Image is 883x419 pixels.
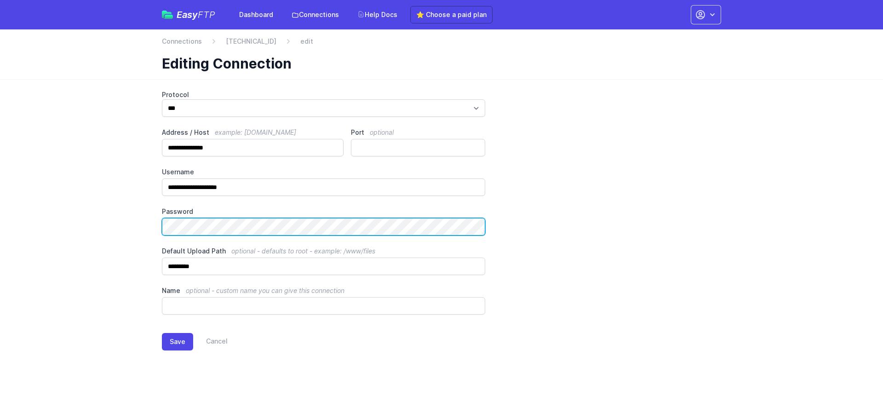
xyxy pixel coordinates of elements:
[352,6,403,23] a: Help Docs
[177,10,215,19] span: Easy
[162,55,714,72] h1: Editing Connection
[193,333,228,350] a: Cancel
[351,128,485,137] label: Port
[162,90,485,99] label: Protocol
[215,128,296,136] span: example: [DOMAIN_NAME]
[226,37,276,46] a: [TECHNICAL_ID]
[162,167,485,177] label: Username
[162,11,173,19] img: easyftp_logo.png
[162,333,193,350] button: Save
[162,37,202,46] a: Connections
[231,247,375,255] span: optional - defaults to root - example: /www/files
[286,6,344,23] a: Connections
[186,287,344,294] span: optional - custom name you can give this connection
[162,247,485,256] label: Default Upload Path
[300,37,313,46] span: edit
[162,10,215,19] a: EasyFTP
[837,373,872,408] iframe: Drift Widget Chat Controller
[370,128,394,136] span: optional
[162,37,721,52] nav: Breadcrumb
[198,9,215,20] span: FTP
[234,6,279,23] a: Dashboard
[162,286,485,295] label: Name
[162,207,485,216] label: Password
[162,128,344,137] label: Address / Host
[410,6,493,23] a: ⭐ Choose a paid plan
